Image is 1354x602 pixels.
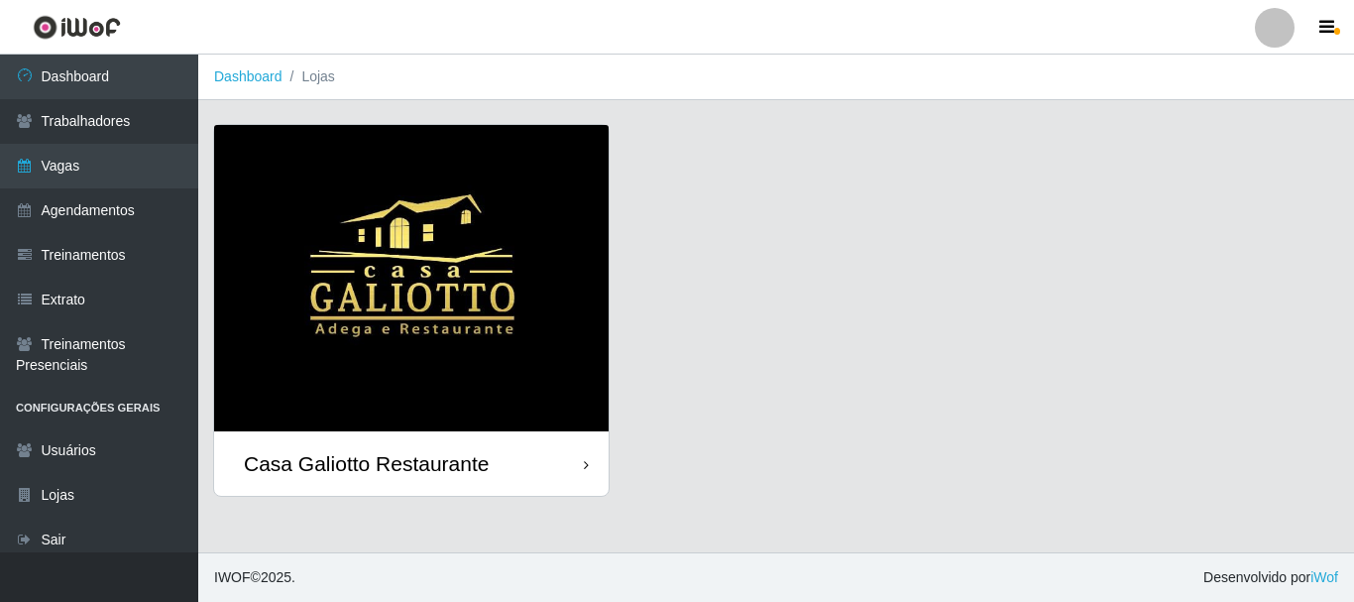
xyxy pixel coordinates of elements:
img: cardImg [214,125,609,431]
li: Lojas [282,66,335,87]
span: Desenvolvido por [1203,567,1338,588]
a: Dashboard [214,68,282,84]
a: iWof [1310,569,1338,585]
img: CoreUI Logo [33,15,121,40]
span: © 2025 . [214,567,295,588]
nav: breadcrumb [198,55,1354,100]
div: Casa Galiotto Restaurante [244,451,489,476]
a: Casa Galiotto Restaurante [214,125,609,496]
span: IWOF [214,569,251,585]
